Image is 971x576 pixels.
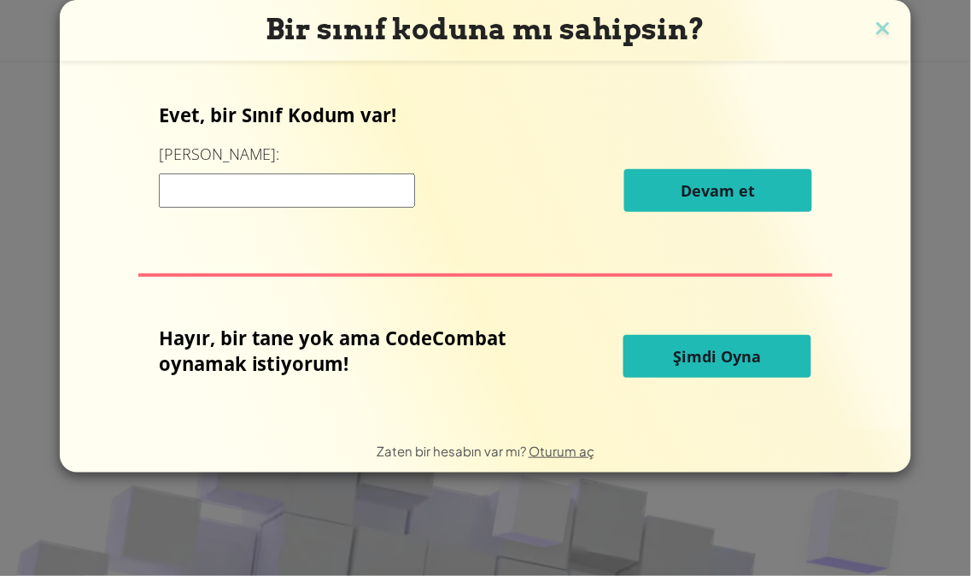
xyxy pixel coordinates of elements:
[674,346,762,367] span: Şimdi Oyna
[623,335,811,378] button: Şimdi Oyna
[529,443,594,459] a: Oturum aç
[159,144,280,165] label: [PERSON_NAME]:
[266,12,705,46] span: Bir sınıf koduna mı sahipsin?
[624,169,812,212] button: Devam et
[872,17,894,43] img: close icon
[159,102,813,127] p: Evet, bir Sınıf Kodum var!
[159,325,538,376] p: Hayır, bir tane yok ama CodeCombat oynamak istiyorum!
[377,443,529,459] span: Zaten bir hesabın var mı?
[681,180,756,201] span: Devam et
